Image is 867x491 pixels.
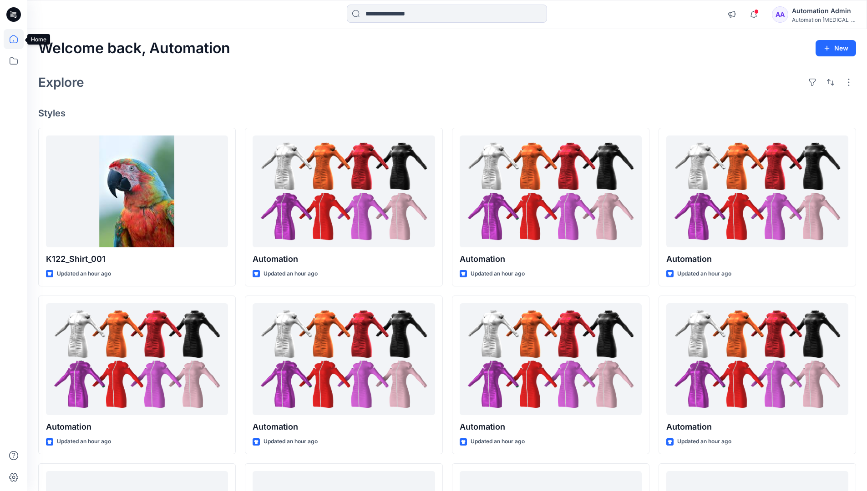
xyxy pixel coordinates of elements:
a: Automation [460,135,642,248]
div: Automation [MEDICAL_DATA]... [792,16,856,23]
p: Updated an hour ago [677,269,731,279]
h2: Explore [38,75,84,90]
a: Automation [46,303,228,416]
h2: Welcome back, Automation [38,40,230,57]
p: Updated an hour ago [471,437,525,446]
a: Automation [460,303,642,416]
p: Automation [253,421,435,433]
a: Automation [666,135,848,248]
div: Automation Admin [792,5,856,16]
a: Automation [253,135,435,248]
div: AA [772,6,788,23]
p: Updated an hour ago [264,269,318,279]
p: Automation [460,253,642,266]
p: Automation [46,421,228,433]
p: Updated an hour ago [57,269,111,279]
p: Automation [253,253,435,266]
p: Automation [460,421,642,433]
a: Automation [253,303,435,416]
a: Automation [666,303,848,416]
button: New [816,40,856,56]
p: Updated an hour ago [264,437,318,446]
h4: Styles [38,108,856,119]
p: K122_Shirt_001 [46,253,228,266]
a: K122_Shirt_001 [46,135,228,248]
p: Automation [666,421,848,433]
p: Updated an hour ago [471,269,525,279]
p: Updated an hour ago [57,437,111,446]
p: Updated an hour ago [677,437,731,446]
p: Automation [666,253,848,266]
